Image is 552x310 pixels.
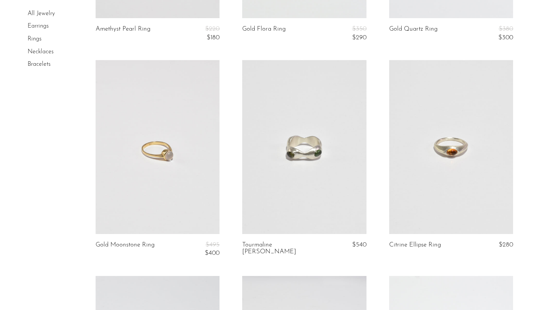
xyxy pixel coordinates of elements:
[205,250,220,256] span: $400
[498,34,513,41] span: $300
[389,242,441,248] a: Citrine Ellipse Ring
[207,34,220,41] span: $180
[96,242,155,257] a: Gold Moonstone Ring
[28,49,54,55] a: Necklaces
[28,23,49,29] a: Earrings
[499,26,513,32] span: $380
[205,26,220,32] span: $220
[499,242,513,248] span: $280
[242,242,325,256] a: Tourmaline [PERSON_NAME]
[28,36,42,42] a: Rings
[206,242,220,248] span: $495
[96,26,150,41] a: Amethyst Pearl Ring
[352,34,366,41] span: $290
[28,11,55,17] a: All Jewelry
[352,26,366,32] span: $350
[242,26,286,41] a: Gold Flora Ring
[28,61,51,67] a: Bracelets
[389,26,438,41] a: Gold Quartz Ring
[352,242,366,248] span: $540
